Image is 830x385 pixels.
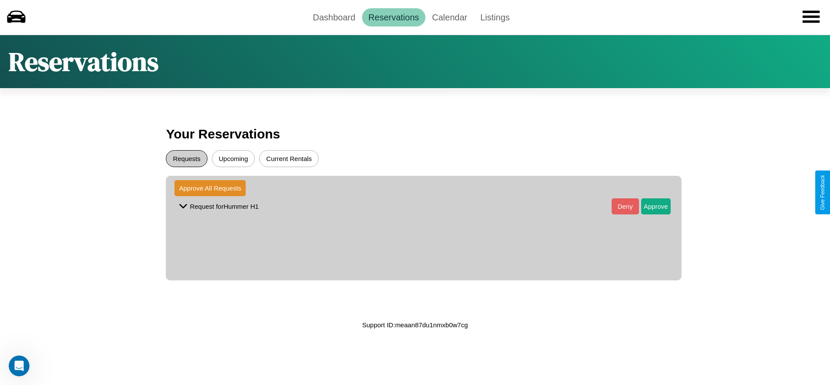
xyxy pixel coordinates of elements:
[175,180,245,196] button: Approve All Requests
[362,8,426,26] a: Reservations
[166,122,664,146] h3: Your Reservations
[9,355,30,376] iframe: Intercom live chat
[612,198,639,214] button: Deny
[259,150,319,167] button: Current Rentals
[362,319,468,331] p: Support ID: meaan87du1nmxb0w7cg
[166,150,207,167] button: Requests
[474,8,516,26] a: Listings
[306,8,362,26] a: Dashboard
[212,150,255,167] button: Upcoming
[425,8,474,26] a: Calendar
[9,44,158,79] h1: Reservations
[190,201,258,212] p: Request for Hummer H1
[641,198,671,214] button: Approve
[820,175,826,210] div: Give Feedback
